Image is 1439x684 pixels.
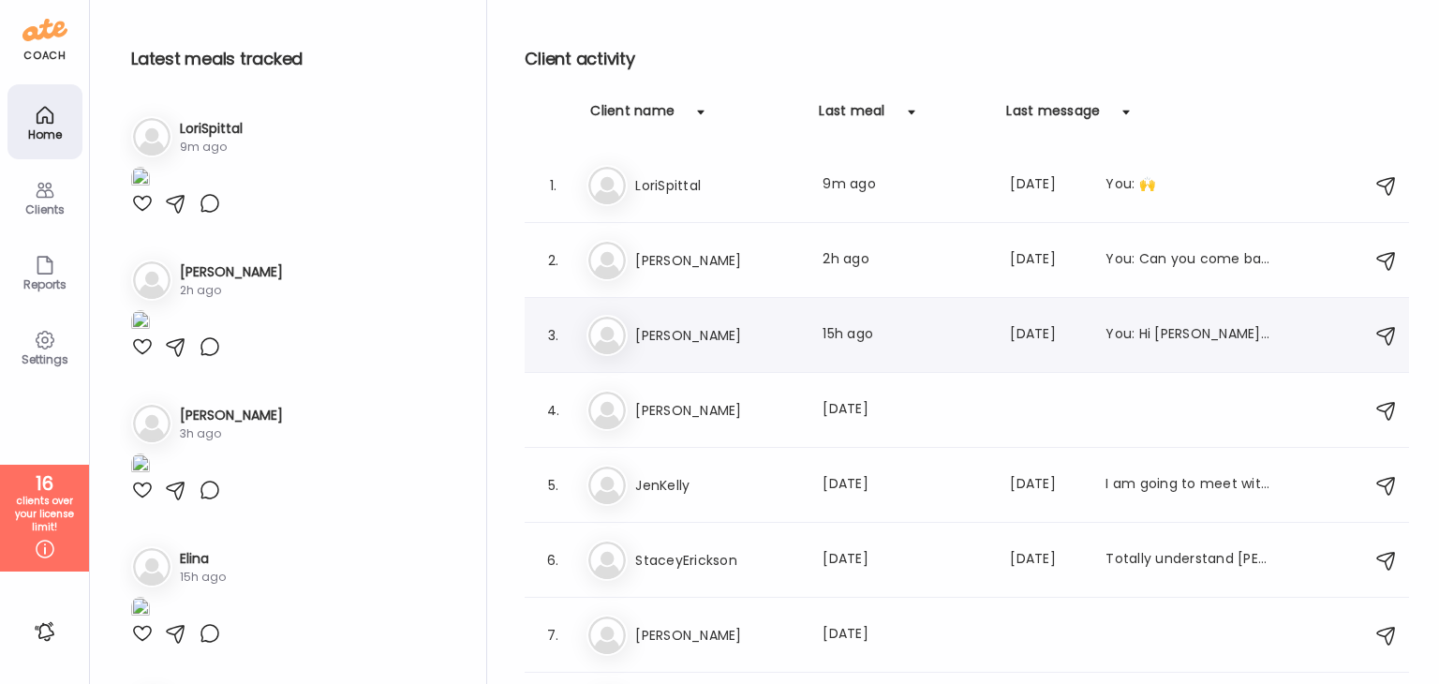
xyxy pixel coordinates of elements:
[1105,324,1270,347] div: You: Hi [PERSON_NAME], We have a virtual coaching session [DATE] that started at 2pm. Are you run...
[180,139,243,156] div: 9m ago
[541,324,564,347] div: 3.
[635,249,800,272] h3: [PERSON_NAME]
[823,624,987,647] div: [DATE]
[180,569,226,586] div: 15h ago
[588,467,626,504] img: bg-avatar-default.svg
[180,262,283,282] h3: [PERSON_NAME]
[823,249,987,272] div: 2h ago
[635,624,800,647] h3: [PERSON_NAME]
[1105,174,1270,197] div: You: 🙌
[588,542,626,579] img: bg-avatar-default.svg
[541,249,564,272] div: 2.
[11,128,79,141] div: Home
[823,324,987,347] div: 15h ago
[131,597,150,622] img: images%2FHIn8qOOWI4XPN4z5ZhoF5PrpgOF3%2FdhnVw0I5QNHAR64WzFnV%2FsWizKTcXIX1oP7UAXFYK_1080
[7,495,82,534] div: clients over your license limit!
[1010,474,1083,497] div: [DATE]
[635,474,800,497] h3: JenKelly
[635,399,800,422] h3: [PERSON_NAME]
[1105,474,1270,497] div: I am going to meet with [PERSON_NAME] [DATE] morning. I think my meds may need to be tweeked. My ...
[11,353,79,365] div: Settings
[525,45,1409,73] h2: Client activity
[180,425,283,442] div: 3h ago
[133,548,171,586] img: bg-avatar-default.svg
[11,278,79,290] div: Reports
[131,45,456,73] h2: Latest meals tracked
[131,167,150,192] img: images%2FbVzNsLljHMfToQBlo5e0Pk5ePIj2%2Fy19M1dFv9IE4v2gtiP6T%2FghN6RyjeZglUV8HpCXfT_1080
[1105,249,1270,272] div: You: Can you come back on the call [DATE] or is it too late for you?
[541,399,564,422] div: 4.
[1010,174,1083,197] div: [DATE]
[1006,101,1100,131] div: Last message
[180,549,226,569] h3: Elina
[180,406,283,425] h3: [PERSON_NAME]
[590,101,675,131] div: Client name
[22,15,67,45] img: ate
[823,399,987,422] div: [DATE]
[588,242,626,279] img: bg-avatar-default.svg
[131,454,150,479] img: images%2FMtcnm53qDHMSHujxAUWRTRxzFMX2%2FX975xaeVRxJn6QkJmNv9%2FWxsqAJ3bW4GDo8TXv23T_1080
[819,101,884,131] div: Last meal
[588,317,626,354] img: bg-avatar-default.svg
[541,549,564,572] div: 6.
[1010,549,1083,572] div: [DATE]
[635,174,800,197] h3: LoriSpittal
[131,310,150,335] img: images%2FR0aVzdJ9Q1Wm1H2X6avlTP5of7J2%2FcOMjGuS2CHIBQLKNgszA%2F2L1fAWWShDQzfG2gr9U1_1080
[1010,249,1083,272] div: [DATE]
[1010,324,1083,347] div: [DATE]
[180,282,283,299] div: 2h ago
[635,324,800,347] h3: [PERSON_NAME]
[541,474,564,497] div: 5.
[7,472,82,495] div: 16
[823,549,987,572] div: [DATE]
[635,549,800,572] h3: StaceyErickson
[823,474,987,497] div: [DATE]
[588,617,626,654] img: bg-avatar-default.svg
[133,405,171,442] img: bg-avatar-default.svg
[541,174,564,197] div: 1.
[823,174,987,197] div: 9m ago
[23,48,66,64] div: coach
[133,261,171,299] img: bg-avatar-default.svg
[588,167,626,204] img: bg-avatar-default.svg
[541,624,564,647] div: 7.
[180,119,243,139] h3: LoriSpittal
[133,118,171,156] img: bg-avatar-default.svg
[1105,549,1270,572] div: Totally understand [PERSON_NAME]…I’m the exact same with all of this stuff!!! lol 😂
[11,203,79,216] div: Clients
[588,392,626,429] img: bg-avatar-default.svg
